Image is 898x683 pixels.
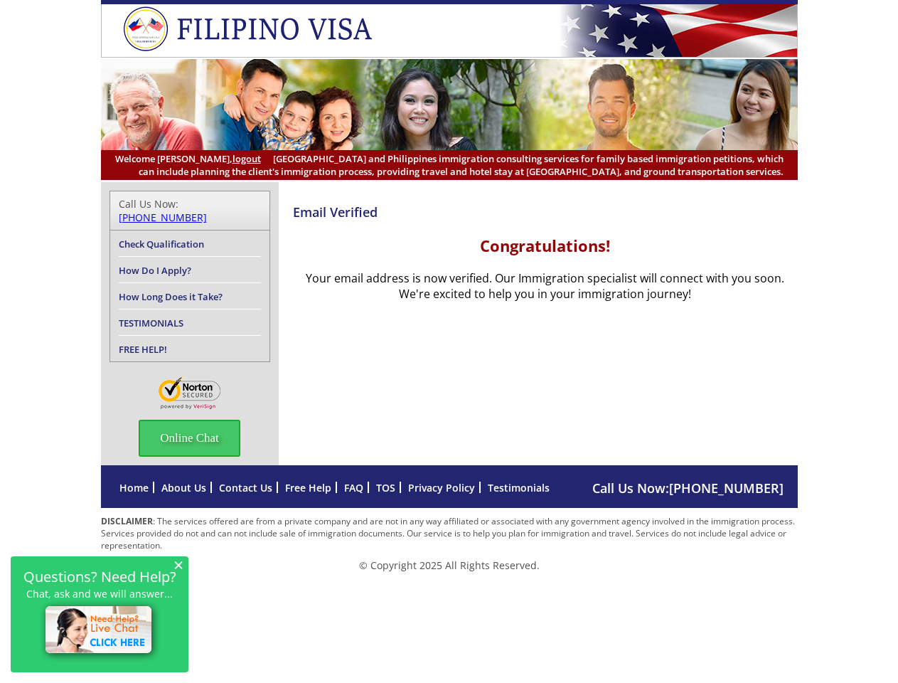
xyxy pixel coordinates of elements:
[480,235,610,256] strong: Congratulations!
[669,480,784,497] a: [PHONE_NUMBER]
[173,558,183,571] span: ×
[119,197,261,224] div: Call Us Now:
[101,558,798,572] p: © Copyright 2025 All Rights Reserved.
[232,152,261,165] a: logout
[139,420,240,457] span: Online Chat
[376,481,395,494] a: TOS
[408,481,475,494] a: Privacy Policy
[293,203,798,221] h4: Email Verified
[592,480,784,497] span: Call Us Now:
[119,343,167,356] a: FREE HELP!
[119,264,191,277] a: How Do I Apply?
[119,211,207,224] a: [PHONE_NUMBER]
[18,588,181,600] p: Chat, ask and we will answer...
[119,481,149,494] a: Home
[101,515,153,527] strong: DISCLAIMER
[18,571,181,583] h2: Questions? Need Help?
[161,481,206,494] a: About Us
[219,481,272,494] a: Contact Us
[488,481,550,494] a: Testimonials
[115,152,784,178] span: [GEOGRAPHIC_DATA] and Philippines immigration consulting services for family based immigration pe...
[119,238,204,250] a: Check Qualification
[115,152,261,165] span: Welcome [PERSON_NAME],
[101,515,798,551] p: : The services offered are from a private company and are not in any way affiliated or associated...
[293,270,798,286] h2: Your email address is now verified. Our Immigration specialist will connect with you soon.
[293,286,798,302] h2: We're excited to help you in your immigration journey!
[39,600,161,662] img: live-chat-icon.png
[285,481,331,494] a: Free Help
[344,481,363,494] a: FAQ
[119,317,183,329] a: TESTIMONIALS
[119,290,223,303] a: How Long Does it Take?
